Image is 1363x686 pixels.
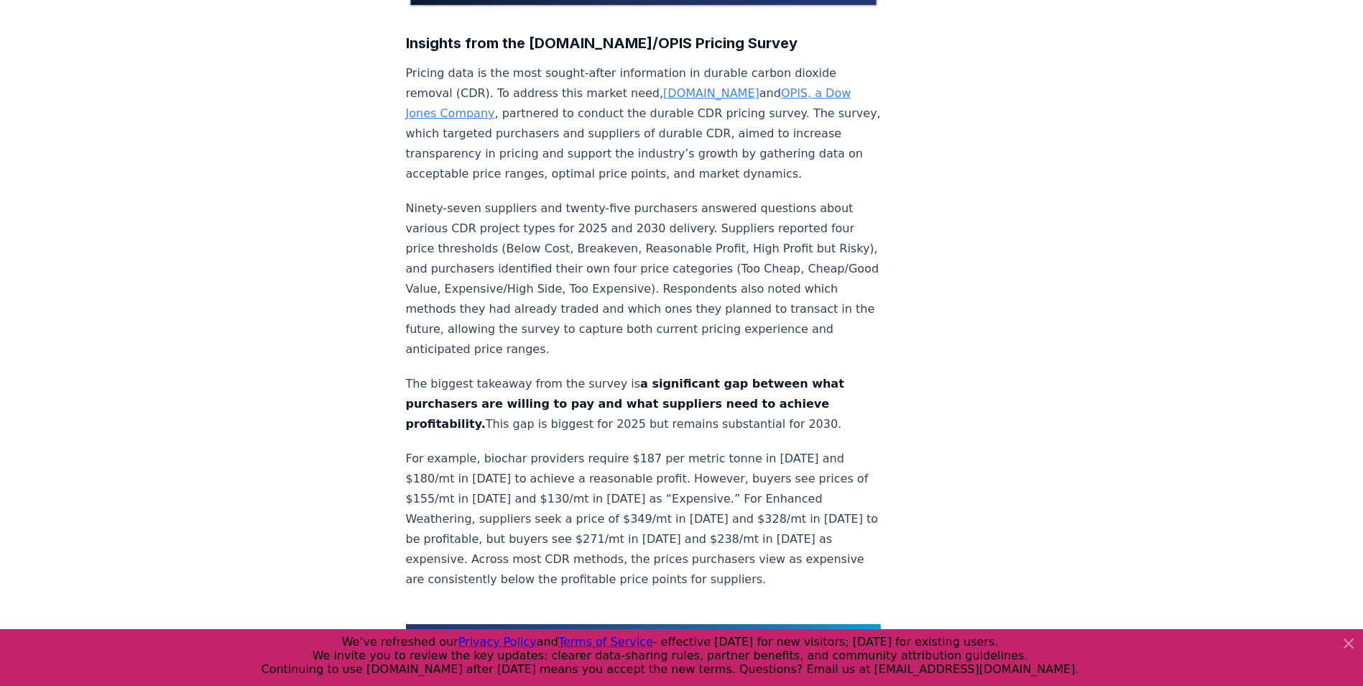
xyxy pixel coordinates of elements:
strong: a significant gap between what purchasers are willing to pay and what suppliers need to achieve p... [406,377,844,431]
a: [DOMAIN_NAME] [663,86,759,100]
p: The biggest takeaway from the survey is This gap is biggest for 2025 but remains substantial for ... [406,374,882,434]
p: Pricing data is the most sought-after information in durable carbon dioxide removal (CDR). To add... [406,63,882,184]
p: For example, biochar providers require $187 per metric tonne in [DATE] and $180/mt in [DATE] to a... [406,449,882,590]
strong: Insights from the [DOMAIN_NAME]/OPIS Pricing Survey [406,35,798,52]
p: Ninety-seven suppliers and twenty-five purchasers answered questions about various CDR project ty... [406,198,882,360]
